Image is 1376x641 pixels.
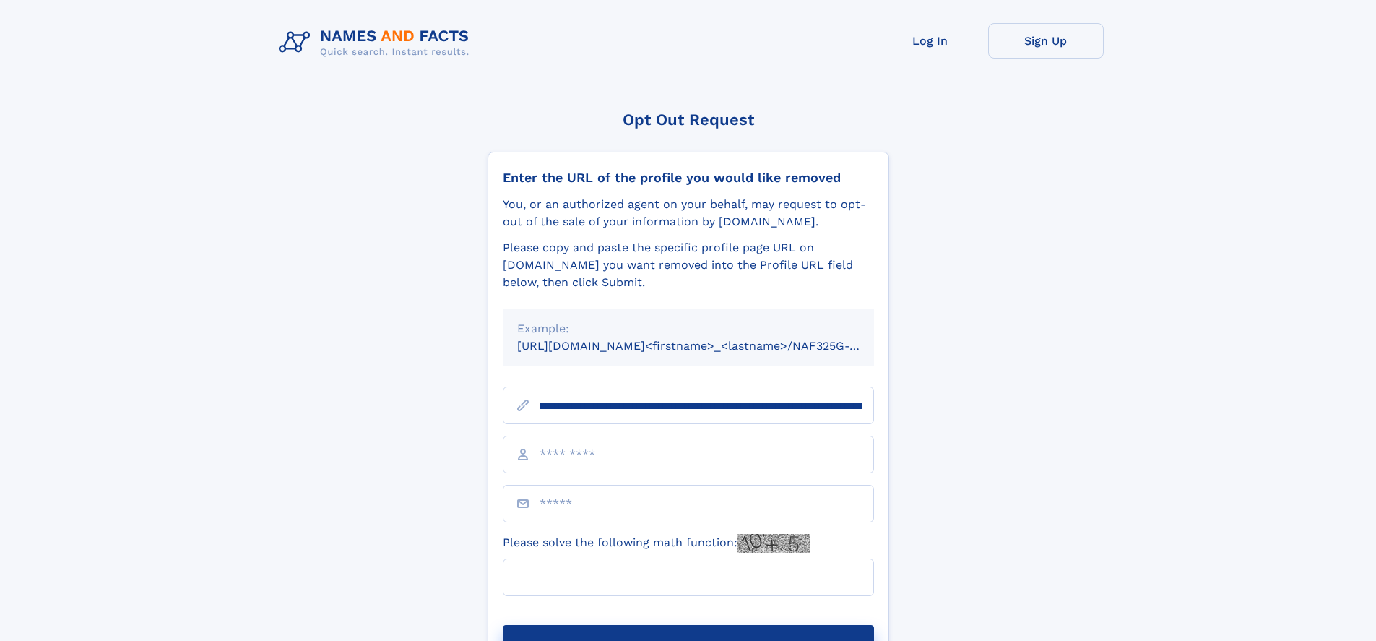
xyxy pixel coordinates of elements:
[517,320,860,337] div: Example:
[503,170,874,186] div: Enter the URL of the profile you would like removed
[503,196,874,231] div: You, or an authorized agent on your behalf, may request to opt-out of the sale of your informatio...
[517,339,901,353] small: [URL][DOMAIN_NAME]<firstname>_<lastname>/NAF325G-xxxxxxxx
[503,239,874,291] div: Please copy and paste the specific profile page URL on [DOMAIN_NAME] you want removed into the Pr...
[503,534,810,553] label: Please solve the following math function:
[273,23,481,62] img: Logo Names and Facts
[488,111,889,129] div: Opt Out Request
[873,23,988,59] a: Log In
[988,23,1104,59] a: Sign Up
